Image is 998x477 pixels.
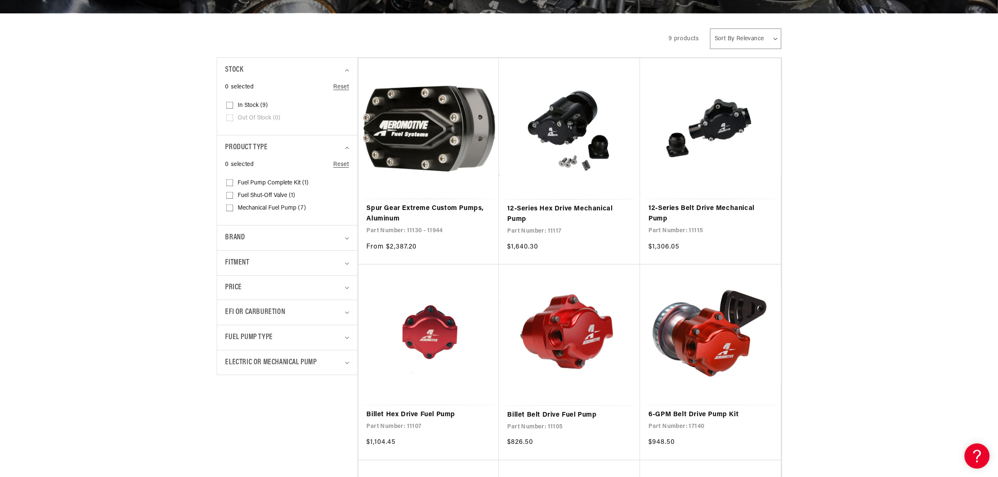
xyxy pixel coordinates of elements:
span: Price [226,282,242,293]
summary: Fuel Pump Type (0 selected) [226,325,349,350]
span: Fuel Pump Complete Kit (1) [238,179,309,187]
span: Fuel Pump Type [226,332,273,344]
a: 12-Series Hex Drive Mechanical Pump [507,204,632,225]
summary: Electric or Mechanical Pump (0 selected) [226,350,349,375]
span: Mechanical Fuel Pump (7) [238,205,306,212]
summary: EFI or Carburetion (0 selected) [226,300,349,325]
span: Product type [226,142,268,154]
span: Stock [226,64,244,76]
a: Reset [334,83,349,92]
summary: Price [226,276,349,300]
span: Fitment [226,257,249,269]
a: Billet Hex Drive Fuel Pump [367,410,491,420]
summary: Brand (0 selected) [226,226,349,250]
span: Out of stock (0) [238,114,281,122]
span: 9 products [669,36,699,42]
span: Brand [226,232,245,244]
summary: Fitment (0 selected) [226,251,349,275]
summary: Product type (0 selected) [226,135,349,160]
summary: Stock (0 selected) [226,58,349,83]
a: Billet Belt Drive Fuel Pump [507,410,632,421]
span: In stock (9) [238,102,268,109]
span: Fuel Shut-Off Valve (1) [238,192,296,200]
span: Electric or Mechanical Pump [226,357,317,369]
span: 0 selected [226,83,254,92]
a: Reset [334,160,349,169]
span: 0 selected [226,160,254,169]
span: EFI or Carburetion [226,306,285,319]
a: Spur Gear Extreme Custom Pumps, Aluminum [367,203,491,225]
a: 6-GPM Belt Drive Pump Kit [648,410,772,420]
a: 12-Series Belt Drive Mechanical Pump [648,203,772,225]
